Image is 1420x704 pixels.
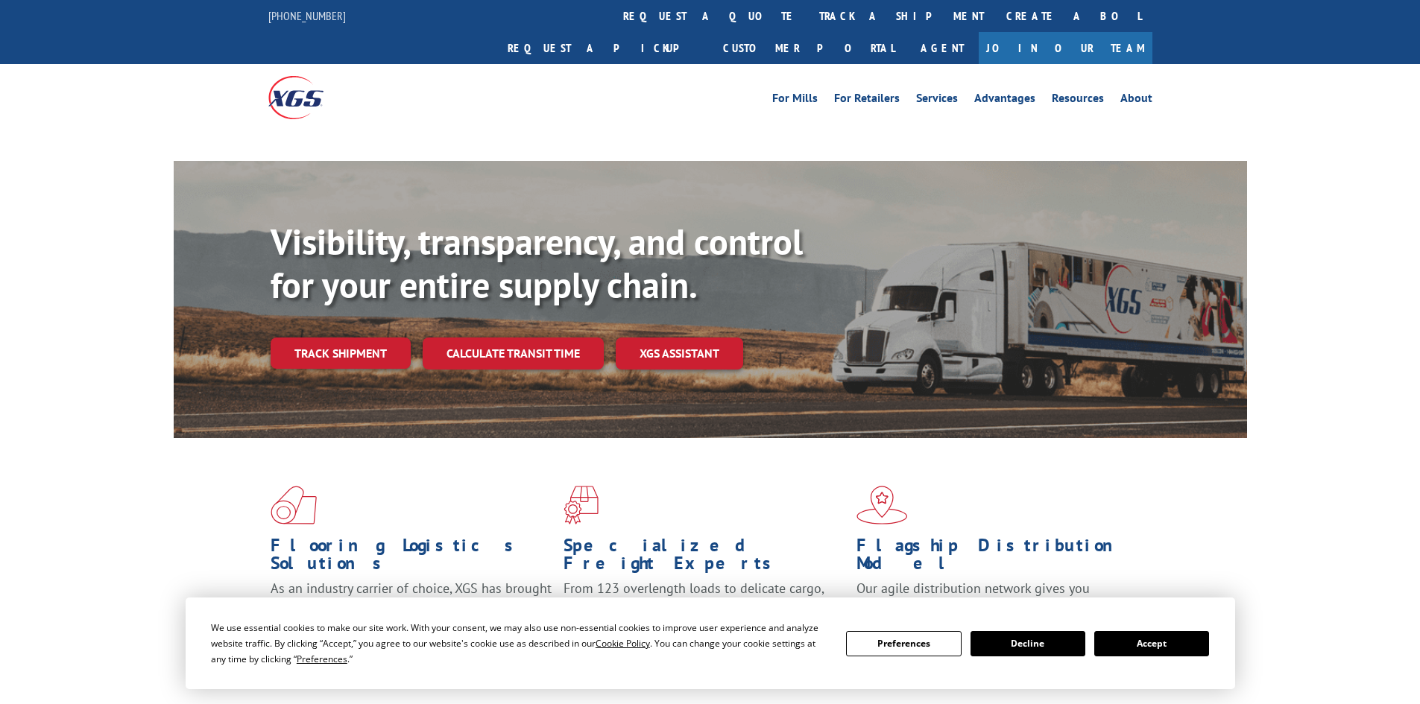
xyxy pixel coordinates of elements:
a: Track shipment [271,337,411,369]
a: Request a pickup [496,32,712,64]
button: Accept [1094,631,1209,656]
a: Resources [1052,92,1104,109]
a: Customer Portal [712,32,906,64]
span: Cookie Policy [596,637,650,650]
h1: Flagship Distribution Model [856,536,1138,580]
div: We use essential cookies to make our site work. With your consent, we may also use non-essential ... [211,620,828,667]
button: Preferences [846,631,961,656]
span: Our agile distribution network gives you nationwide inventory management on demand. [856,580,1131,615]
a: [PHONE_NUMBER] [268,8,346,23]
img: xgs-icon-flagship-distribution-model-red [856,486,908,524]
a: For Retailers [834,92,900,109]
a: Calculate transit time [423,337,604,370]
h1: Flooring Logistics Solutions [271,536,552,580]
button: Decline [971,631,1085,656]
span: As an industry carrier of choice, XGS has brought innovation and dedication to flooring logistics... [271,580,552,632]
b: Visibility, transparency, and control for your entire supply chain. [271,218,803,308]
a: Services [916,92,958,109]
a: XGS ASSISTANT [616,337,743,370]
img: xgs-icon-focused-on-flooring-red [564,486,599,524]
span: Preferences [297,653,347,665]
img: xgs-icon-total-supply-chain-intelligence-red [271,486,317,524]
a: Join Our Team [979,32,1152,64]
a: Advantages [974,92,1035,109]
a: Agent [906,32,979,64]
div: Cookie Consent Prompt [186,597,1235,689]
a: About [1120,92,1152,109]
p: From 123 overlength loads to delicate cargo, our experienced staff knows the best way to move you... [564,580,845,646]
h1: Specialized Freight Experts [564,536,845,580]
a: For Mills [772,92,818,109]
